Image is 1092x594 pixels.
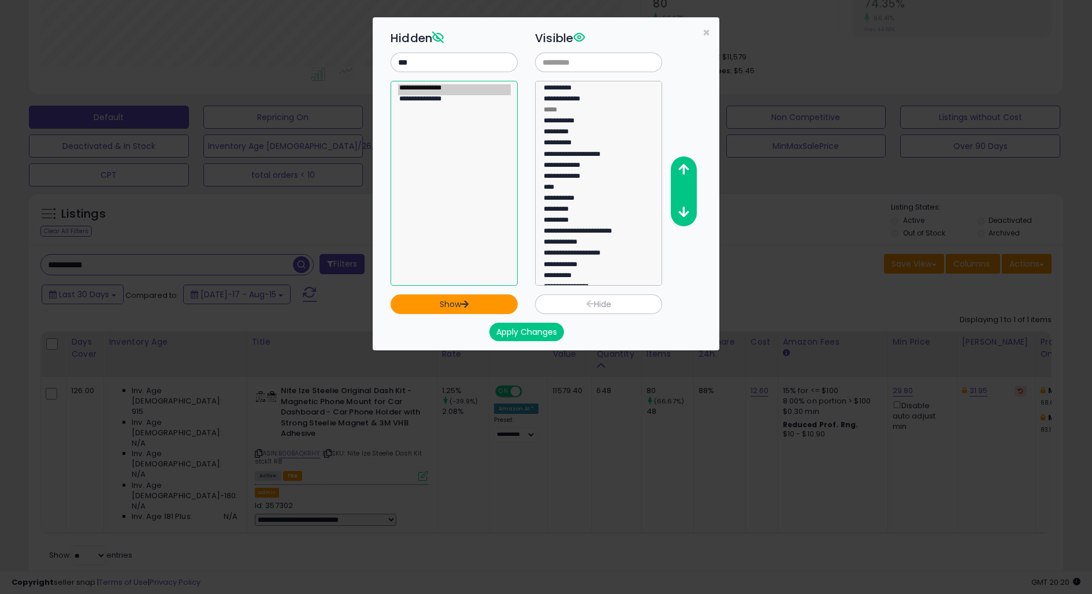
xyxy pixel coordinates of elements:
[489,323,564,341] button: Apply Changes
[535,29,662,47] h3: Visible
[391,294,518,314] button: Show
[703,24,710,41] span: ×
[535,294,662,314] button: Hide
[391,29,518,47] h3: Hidden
